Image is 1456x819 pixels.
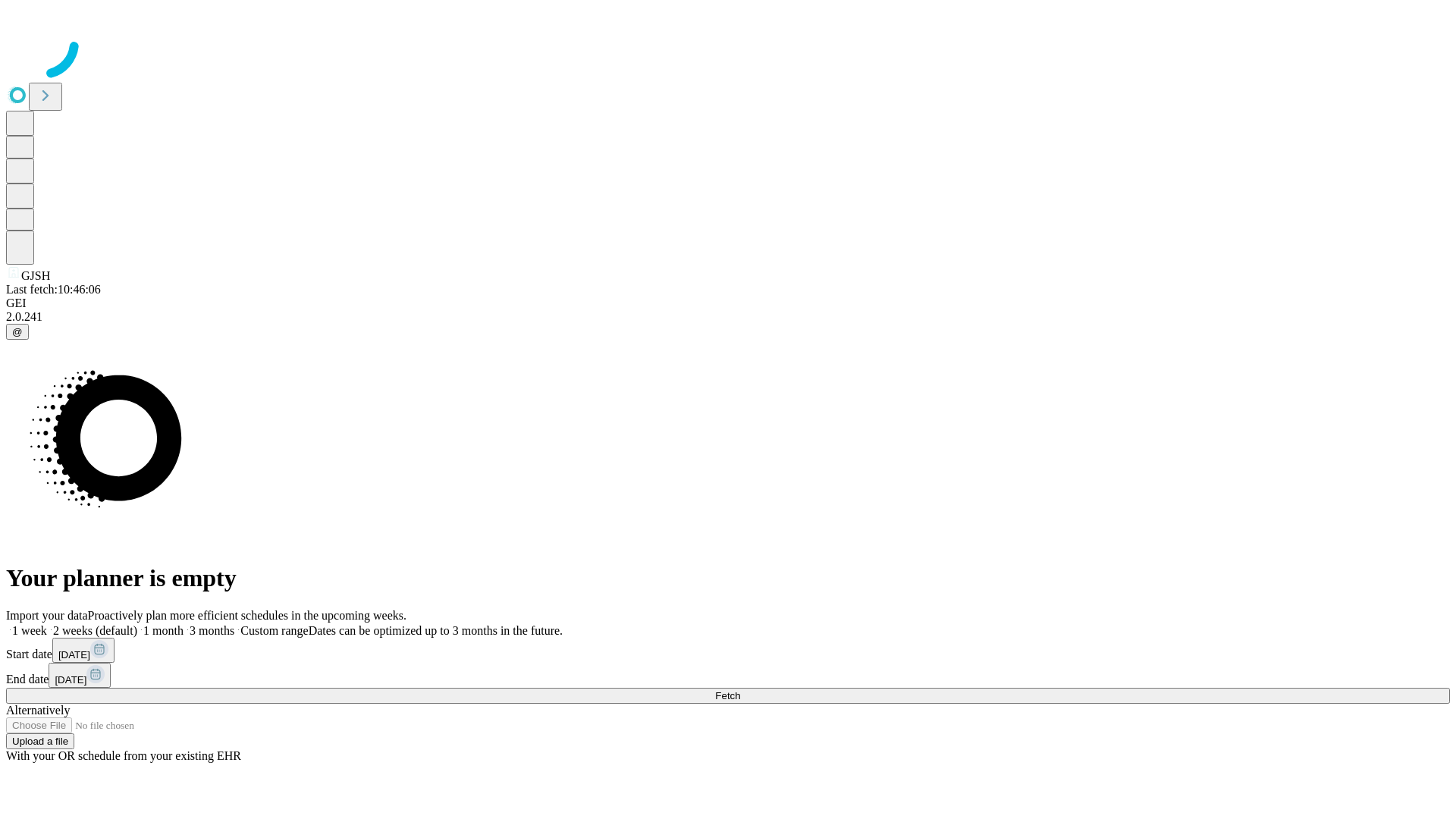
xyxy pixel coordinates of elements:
[309,624,563,637] span: Dates can be optimized up to 3 months in the future.
[53,624,137,637] span: 2 weeks (default)
[143,624,184,637] span: 1 month
[12,326,23,337] span: @
[88,609,406,622] span: Proactively plan more efficient schedules in the upcoming weeks.
[6,663,1450,688] div: End date
[49,663,111,688] button: [DATE]
[6,564,1450,592] h1: Your planner is empty
[55,674,86,686] span: [DATE]
[190,624,234,637] span: 3 months
[715,690,740,701] span: Fetch
[6,749,241,762] span: With your OR schedule from your existing EHR
[6,310,1450,324] div: 2.0.241
[52,638,115,663] button: [DATE]
[6,283,101,296] span: Last fetch: 10:46:06
[6,638,1450,663] div: Start date
[6,609,88,622] span: Import your data
[6,324,29,340] button: @
[21,269,50,282] span: GJSH
[6,704,70,717] span: Alternatively
[12,624,47,637] span: 1 week
[6,688,1450,704] button: Fetch
[58,649,90,661] span: [DATE]
[6,297,1450,310] div: GEI
[240,624,308,637] span: Custom range
[6,733,74,749] button: Upload a file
